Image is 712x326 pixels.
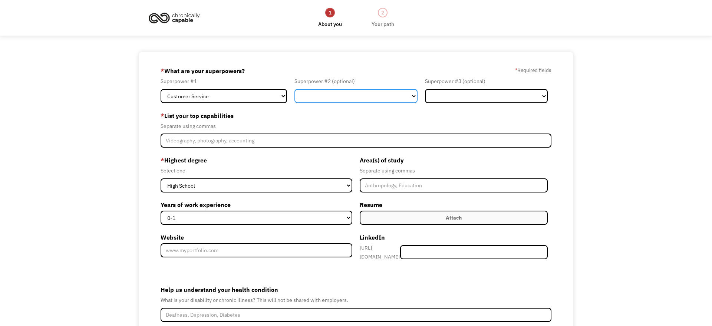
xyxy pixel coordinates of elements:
a: 1About you [318,7,342,29]
label: LinkedIn [360,231,548,243]
label: Website [161,231,352,243]
label: Required fields [515,66,551,75]
div: Superpower #3 (optional) [425,77,548,86]
div: Separate using commas [161,122,552,131]
label: List your top capabilities [161,110,552,122]
div: 1 [325,8,335,17]
div: Separate using commas [360,166,548,175]
label: Highest degree [161,154,352,166]
img: Chronically Capable logo [146,10,202,26]
label: Years of work experience [161,199,352,211]
label: Help us understand your health condition [161,284,552,296]
div: [URL][DOMAIN_NAME] [360,243,400,261]
div: About you [318,20,342,29]
a: 2Your path [372,7,394,29]
label: Attach [360,211,548,225]
label: What are your superpowers? [161,65,245,77]
input: Deafness, Depression, Diabetes [161,308,552,322]
div: What is your disability or chronic illness? This will not be shared with employers. [161,296,552,304]
div: Superpower #2 (optional) [294,77,418,86]
div: Attach [446,213,462,222]
div: Superpower #1 [161,77,287,86]
div: Select one [161,166,352,175]
div: 2 [378,8,388,17]
label: Area(s) of study [360,154,548,166]
div: Your path [372,20,394,29]
input: Anthropology, Education [360,178,548,192]
input: www.myportfolio.com [161,243,352,257]
label: Resume [360,199,548,211]
input: Videography, photography, accounting [161,134,552,148]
